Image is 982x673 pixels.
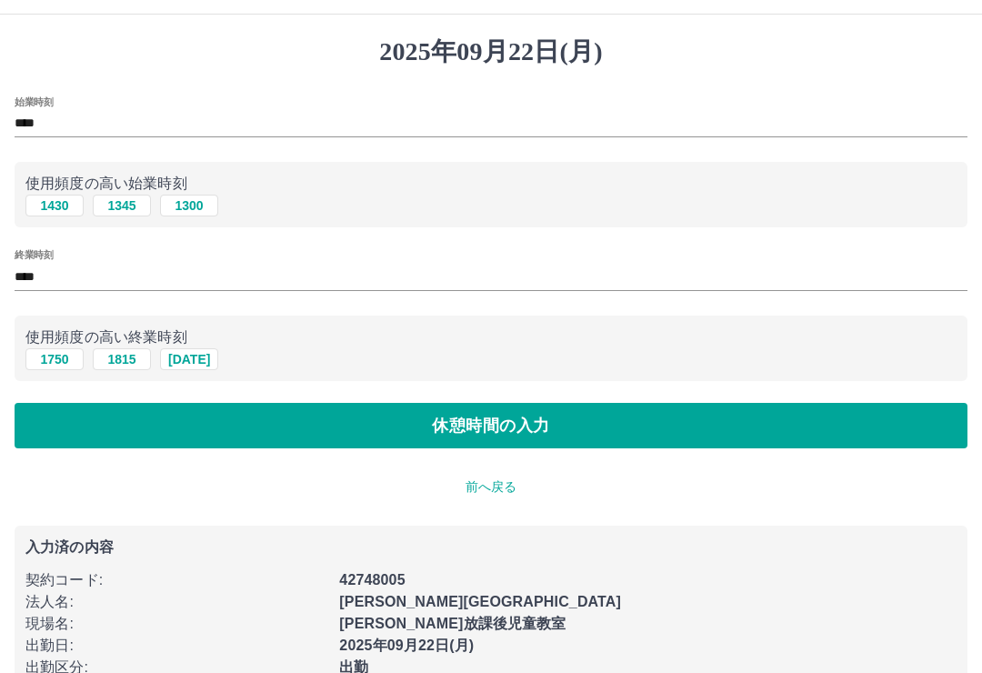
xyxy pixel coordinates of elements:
button: 1750 [25,348,84,370]
button: 1300 [160,195,218,216]
b: 2025年09月22日(月) [339,638,474,653]
p: 契約コード : [25,569,328,591]
button: 1345 [93,195,151,216]
button: 休憩時間の入力 [15,403,967,448]
b: 42748005 [339,572,405,588]
b: [PERSON_NAME]放課後児童教室 [339,616,566,631]
label: 終業時刻 [15,248,53,262]
p: 使用頻度の高い始業時刻 [25,173,957,195]
p: 入力済の内容 [25,540,957,555]
p: 使用頻度の高い終業時刻 [25,326,957,348]
p: 法人名 : [25,591,328,613]
button: 1815 [93,348,151,370]
b: [PERSON_NAME][GEOGRAPHIC_DATA] [339,594,621,609]
button: [DATE] [160,348,218,370]
h1: 2025年09月22日(月) [15,36,967,67]
p: 現場名 : [25,613,328,635]
label: 始業時刻 [15,95,53,108]
p: 前へ戻る [15,477,967,497]
p: 出勤日 : [25,635,328,657]
button: 1430 [25,195,84,216]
